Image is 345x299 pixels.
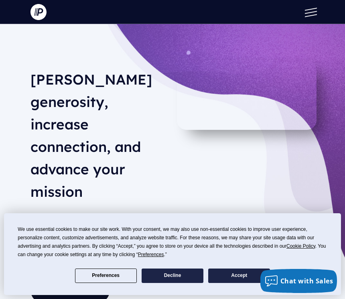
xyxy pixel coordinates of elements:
h1: [PERSON_NAME] generosity, increase connection, and advance your mission [30,68,166,209]
div: Cookie Consent Prompt [4,213,341,295]
span: Chat with Sales [280,277,333,285]
button: Accept [208,269,270,283]
span: Cookie Policy [286,243,315,249]
span: Preferences [138,252,164,257]
h2: Get the leading digital engagement platform for [DEMOGRAPHIC_DATA] and parishes. [30,210,166,266]
button: Preferences [75,269,137,283]
button: Decline [142,269,203,283]
button: Chat with Sales [260,269,337,293]
div: We use essential cookies to make our site work. With your consent, we may also use non-essential ... [18,225,327,259]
